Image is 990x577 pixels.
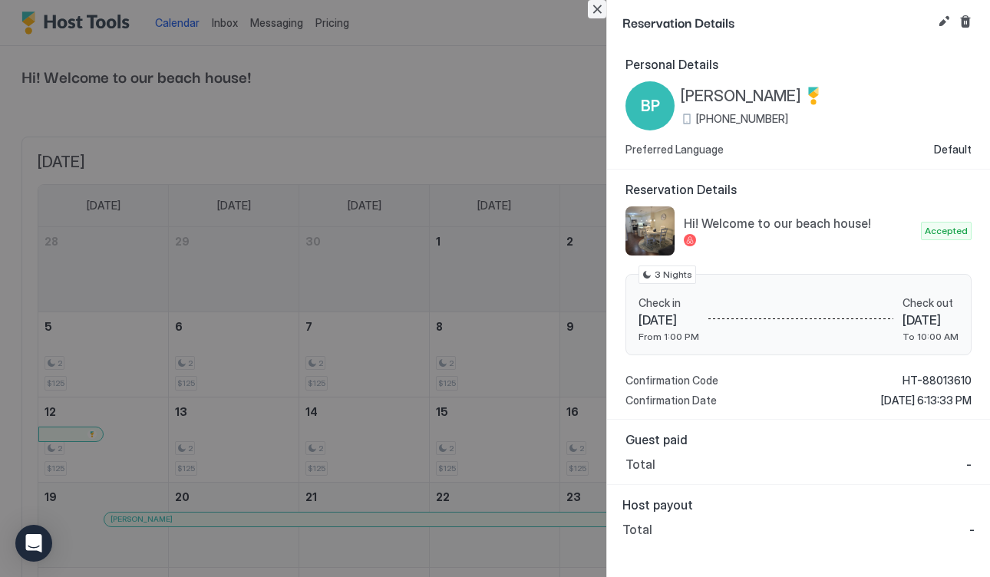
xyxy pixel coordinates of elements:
span: Guest paid [625,432,972,447]
span: Total [622,522,652,537]
span: BP [641,94,660,117]
button: Edit reservation [935,12,953,31]
span: Accepted [925,224,968,238]
span: Check out [903,296,959,310]
div: Open Intercom Messenger [15,525,52,562]
span: Default [934,143,972,157]
span: Total [625,457,655,472]
span: Check in [639,296,699,310]
span: [DATE] [903,312,959,328]
span: [DATE] [639,312,699,328]
span: Reservation Details [625,182,972,197]
span: 3 Nights [655,268,692,282]
div: listing image [625,206,675,256]
span: Confirmation Code [625,374,718,387]
button: Cancel reservation [956,12,975,31]
span: [DATE] 6:13:33 PM [881,394,972,407]
span: - [969,522,975,537]
span: HT-88013610 [903,374,972,387]
span: - [966,457,972,472]
span: [PHONE_NUMBER] [696,112,788,126]
span: Confirmation Date [625,394,717,407]
span: Personal Details [625,57,972,72]
span: Reservation Details [622,12,932,31]
span: To 10:00 AM [903,331,959,342]
span: Preferred Language [625,143,724,157]
span: [PERSON_NAME] [681,87,801,106]
span: From 1:00 PM [639,331,699,342]
span: Hi! Welcome to our beach house! [684,216,915,231]
span: Host payout [622,497,975,513]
